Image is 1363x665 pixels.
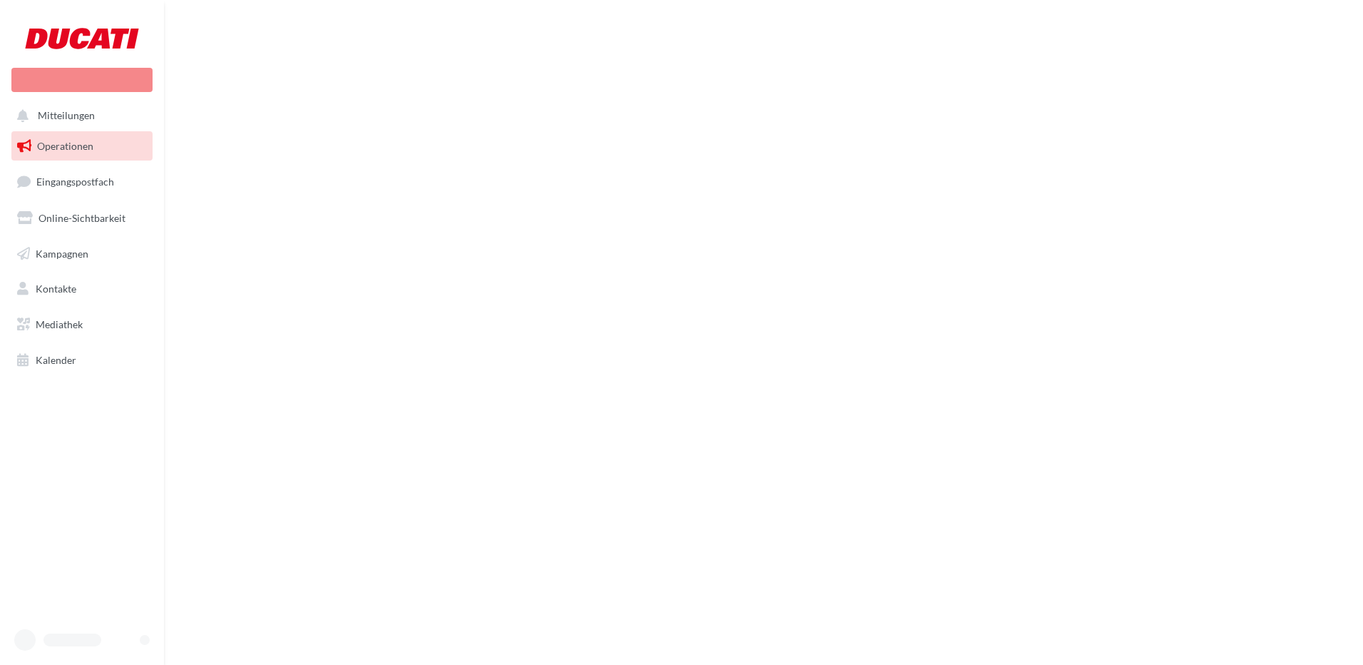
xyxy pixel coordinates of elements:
span: Mitteilungen [38,110,95,122]
span: Kampagnen [36,247,88,259]
span: Kontakte [36,283,76,295]
a: Eingangspostfach [9,166,155,197]
span: Online-Sichtbarkeit [38,212,125,224]
span: Eingangspostfach [36,176,114,188]
span: Kalender [36,354,76,366]
span: Mediathek [36,318,83,330]
div: Neue Kampagne [11,68,153,92]
a: Mediathek [9,310,155,340]
span: Operationen [37,140,93,152]
a: Operationen [9,131,155,161]
a: Kampagnen [9,239,155,269]
a: Kontakte [9,274,155,304]
a: Kalender [9,345,155,375]
a: Online-Sichtbarkeit [9,203,155,233]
